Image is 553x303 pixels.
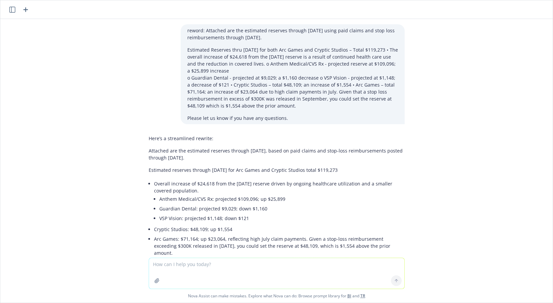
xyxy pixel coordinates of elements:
li: Arc Games: $71,164; up $23,064, reflecting high July claim payments. Given a stop-loss reimbursem... [154,234,405,258]
p: Please let us know if you have any questions. [187,115,398,122]
a: TR [360,293,365,299]
li: Overall increase of $24,618 from the [DATE] reserve driven by ongoing healthcare utilization and ... [154,179,405,224]
p: Here’s a streamlined rewrite: [149,135,405,142]
li: Cryptic Studios: $48,109; up $1,554 [154,224,405,234]
li: Anthem Medical/CVS Rx: projected $109,096; up $25,899 [159,194,405,204]
li: Guardian Dental: projected $9,029; down $1,160 [159,204,405,213]
p: Attached are the estimated reserves through [DATE], based on paid claims and stop-loss reimbursem... [149,147,405,161]
p: Estimated reserves through [DATE] for Arc Games and Cryptic Studios total $119,273 [149,166,405,173]
a: BI [347,293,351,299]
span: Nova Assist can make mistakes. Explore what Nova can do: Browse prompt library for and [3,289,550,303]
p: Estimated Reserves thru [DATE] for both Arc Games and Cryptic Studios – Total $119,273 • The over... [187,46,398,109]
p: reword: Attached are the estimated reserves through [DATE] using paid claims and stop loss reimbu... [187,27,398,41]
li: VSP Vision: projected $1,148; down $121 [159,213,405,223]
